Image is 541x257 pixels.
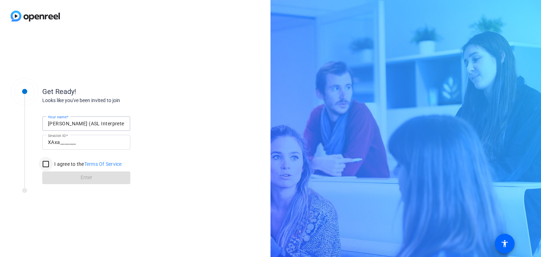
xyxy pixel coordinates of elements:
div: Looks like you've been invited to join [42,97,183,104]
div: Get Ready! [42,86,183,97]
mat-icon: accessibility [500,239,509,248]
mat-label: Session ID [48,133,66,138]
mat-label: Your name [48,115,67,119]
label: I agree to the [53,161,122,168]
a: Terms Of Service [84,161,122,167]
